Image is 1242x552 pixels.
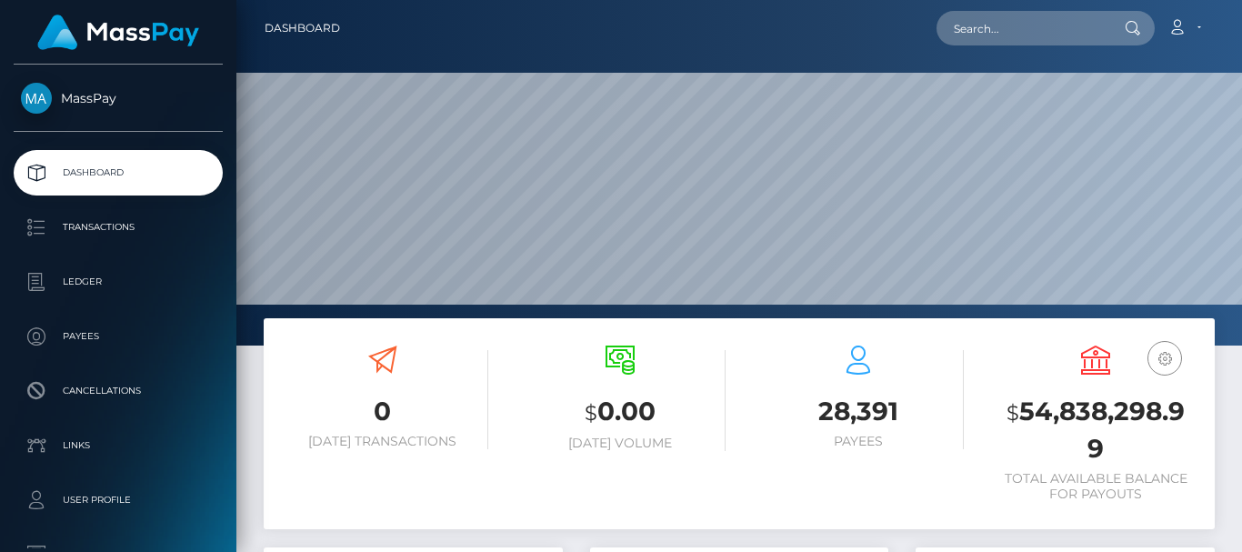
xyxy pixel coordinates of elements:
p: User Profile [21,487,215,514]
h3: 0.00 [516,394,726,431]
a: Ledger [14,259,223,305]
span: MassPay [14,90,223,106]
a: Payees [14,314,223,359]
a: Links [14,423,223,468]
h6: Total Available Balance for Payouts [991,471,1202,502]
a: User Profile [14,477,223,523]
img: MassPay Logo [37,15,199,50]
p: Cancellations [21,377,215,405]
small: $ [585,400,597,426]
h6: Payees [753,434,964,449]
a: Dashboard [14,150,223,196]
h3: 54,838,298.99 [991,394,1202,467]
input: Search... [937,11,1107,45]
p: Transactions [21,214,215,241]
h3: 28,391 [753,394,964,429]
h3: 0 [277,394,488,429]
p: Dashboard [21,159,215,186]
p: Ledger [21,268,215,296]
h6: [DATE] Transactions [277,434,488,449]
img: MassPay [21,83,52,114]
a: Dashboard [265,9,340,47]
a: Transactions [14,205,223,250]
h6: [DATE] Volume [516,436,726,451]
p: Payees [21,323,215,350]
p: Links [21,432,215,459]
a: Cancellations [14,368,223,414]
small: $ [1007,400,1019,426]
